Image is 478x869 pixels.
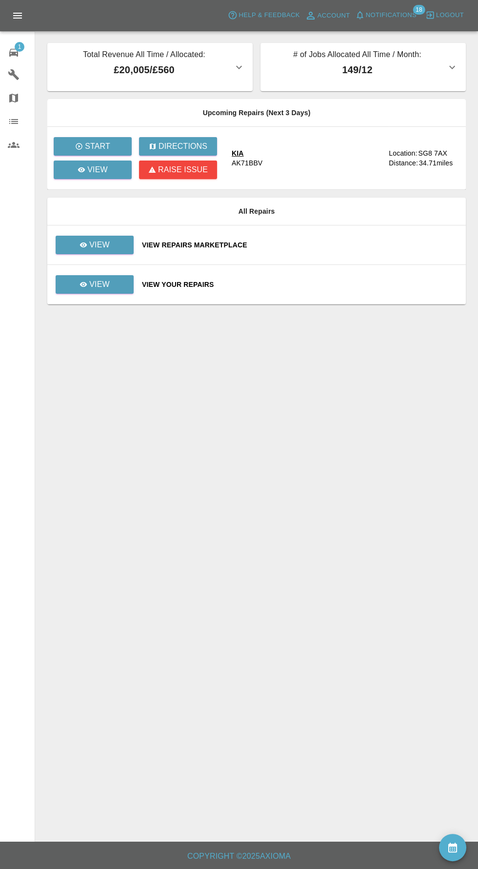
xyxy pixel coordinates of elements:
div: Location: [389,148,417,158]
a: View [55,280,134,288]
button: Total Revenue All Time / Allocated:£20,005/£560 [47,43,253,91]
a: View [56,236,134,254]
button: availability [439,834,466,861]
button: Raise issue [139,161,217,179]
th: Upcoming Repairs (Next 3 Days) [47,99,466,127]
button: # of Jobs Allocated All Time / Month:149/12 [260,43,466,91]
a: View [55,241,134,248]
p: View [89,279,110,290]
th: All Repairs [47,198,466,225]
button: Notifications [353,8,419,23]
div: SG8 7AX [418,148,447,158]
span: 1 [15,42,24,52]
span: Logout [436,10,464,21]
span: Notifications [366,10,417,21]
p: Total Revenue All Time / Allocated: [55,49,233,62]
a: View [54,161,132,179]
p: View [87,164,108,176]
a: Location:SG8 7AXDistance:34.71miles [389,148,458,168]
span: Help & Feedback [239,10,299,21]
p: 149 / 12 [268,62,446,77]
button: Logout [423,8,466,23]
p: Raise issue [158,164,208,176]
button: Start [54,137,132,156]
p: View [89,239,110,251]
p: # of Jobs Allocated All Time / Month: [268,49,446,62]
a: View Repairs Marketplace [142,240,458,250]
a: View Your Repairs [142,280,458,289]
h6: Copyright © 2025 Axioma [8,849,470,863]
div: 34.71 miles [419,158,458,168]
div: Distance: [389,158,418,168]
a: View [56,275,134,294]
span: 18 [413,5,425,15]
button: Open drawer [6,4,29,27]
p: £20,005 / £560 [55,62,233,77]
p: Directions [159,141,207,152]
span: Account [318,10,350,21]
a: Account [302,8,353,23]
p: Start [85,141,110,152]
div: AK71BBV [232,158,262,168]
div: KIA [232,148,262,158]
button: Help & Feedback [225,8,302,23]
button: Directions [139,137,217,156]
a: KIAAK71BBV [232,148,381,168]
